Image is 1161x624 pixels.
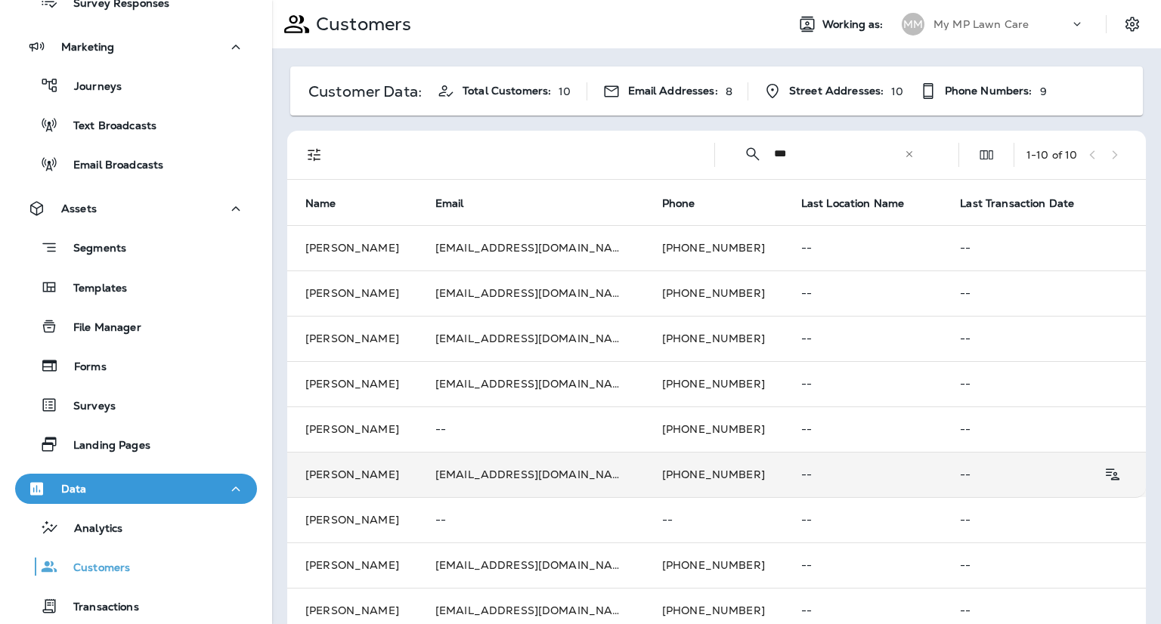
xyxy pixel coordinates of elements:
td: [EMAIL_ADDRESS][DOMAIN_NAME] [417,452,644,497]
td: [PHONE_NUMBER] [644,225,783,270]
p: Templates [58,282,127,296]
button: Customers [15,551,257,582]
td: [PERSON_NAME] [287,452,417,497]
p: 9 [1040,85,1047,97]
span: Last Location Name [801,196,924,210]
p: -- [801,468,924,480]
p: 10 [891,85,903,97]
p: -- [960,287,1130,299]
p: Email Broadcasts [58,159,163,173]
button: Segments [15,231,257,264]
p: -- [960,332,1130,344]
button: File Manager [15,310,257,342]
button: Landing Pages [15,428,257,460]
span: Name [305,197,336,210]
p: -- [801,332,924,344]
div: 1 - 10 of 10 [1026,149,1077,161]
p: Landing Pages [58,439,150,453]
p: -- [435,514,626,526]
button: Templates [15,271,257,303]
p: -- [801,378,924,390]
p: -- [960,559,1130,571]
div: MM [902,13,924,36]
button: Settings [1119,11,1146,38]
p: 10 [559,85,571,97]
p: Assets [61,202,97,215]
td: [PHONE_NUMBER] [644,316,783,361]
p: -- [801,287,924,299]
td: [PERSON_NAME] [287,361,417,406]
p: -- [960,514,1130,526]
td: [EMAIL_ADDRESS][DOMAIN_NAME] [417,270,644,316]
p: Customers [310,13,411,36]
span: Phone [662,197,695,210]
p: Analytics [59,522,122,536]
p: 8 [726,85,732,97]
p: -- [960,378,1130,390]
p: Text Broadcasts [58,119,156,134]
td: [PHONE_NUMBER] [644,542,783,588]
p: -- [801,514,924,526]
span: Street Addresses: [789,85,884,97]
p: -- [435,423,626,435]
span: Phone [662,196,715,210]
button: Customer Details [1097,459,1128,490]
button: Transactions [15,590,257,622]
td: [PERSON_NAME] [287,270,417,316]
button: Surveys [15,389,257,421]
span: Last Location Name [801,197,905,210]
button: Assets [15,193,257,224]
p: -- [960,242,1130,254]
p: -- [960,468,1094,480]
button: Text Broadcasts [15,109,257,141]
span: Name [305,196,356,210]
td: [PERSON_NAME] [287,497,417,542]
p: Customer Data: [308,85,422,97]
p: Data [61,483,87,495]
span: Working as: [822,18,887,31]
td: [PERSON_NAME] [287,542,417,588]
td: [PHONE_NUMBER] [644,270,783,316]
p: -- [662,514,765,526]
p: Marketing [61,41,114,53]
td: [PERSON_NAME] [287,225,417,270]
td: [EMAIL_ADDRESS][DOMAIN_NAME] [417,542,644,588]
span: Email [435,197,464,210]
p: -- [801,559,924,571]
td: [PHONE_NUMBER] [644,406,783,452]
button: Journeys [15,70,257,101]
p: Journeys [59,80,122,94]
td: [PHONE_NUMBER] [644,452,783,497]
button: Analytics [15,511,257,543]
td: [PHONE_NUMBER] [644,361,783,406]
button: Filters [299,140,330,170]
button: Data [15,474,257,504]
td: [PERSON_NAME] [287,406,417,452]
span: Email Addresses: [628,85,718,97]
td: [EMAIL_ADDRESS][DOMAIN_NAME] [417,225,644,270]
td: [EMAIL_ADDRESS][DOMAIN_NAME] [417,361,644,406]
p: -- [801,242,924,254]
p: -- [801,423,924,435]
span: Last Transaction Date [960,197,1074,210]
span: Total Customers: [463,85,551,97]
p: -- [960,604,1130,616]
span: Email [435,196,484,210]
span: Last Transaction Date [960,196,1094,210]
p: Transactions [58,601,139,615]
p: Surveys [58,400,116,414]
button: Email Broadcasts [15,148,257,180]
button: Collapse Search [738,139,768,169]
p: File Manager [58,321,141,335]
p: Segments [58,242,126,257]
p: Forms [59,360,107,375]
p: -- [960,423,1130,435]
span: Phone Numbers: [945,85,1033,97]
button: Marketing [15,32,257,62]
p: -- [801,604,924,616]
button: Forms [15,350,257,382]
td: [PERSON_NAME] [287,316,417,361]
button: Edit Fields [971,140,1002,170]
td: [EMAIL_ADDRESS][DOMAIN_NAME] [417,316,644,361]
p: Customers [58,561,130,576]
